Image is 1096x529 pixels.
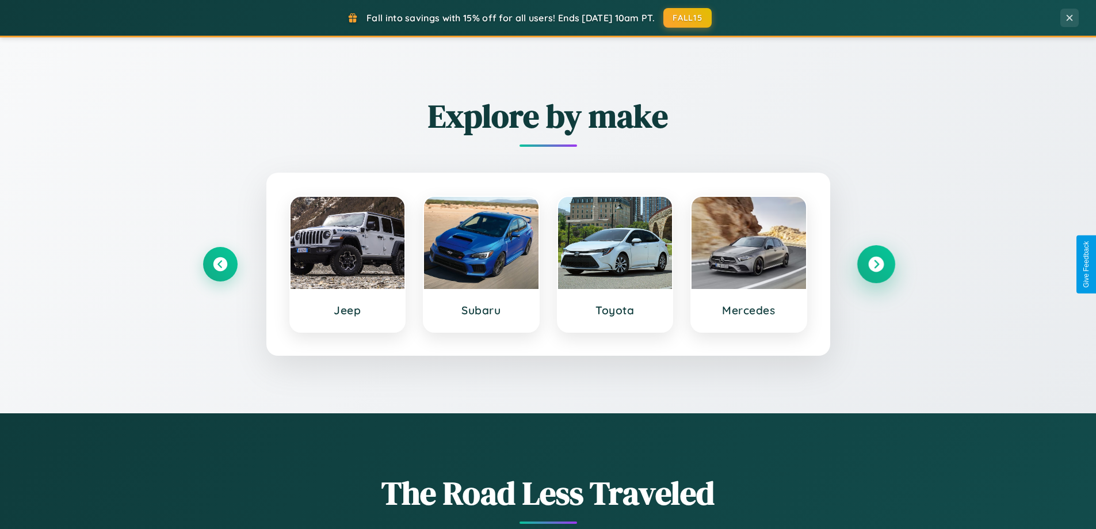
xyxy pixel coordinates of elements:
[703,303,795,317] h3: Mercedes
[663,8,712,28] button: FALL15
[302,303,394,317] h3: Jeep
[1082,241,1090,288] div: Give Feedback
[570,303,661,317] h3: Toyota
[203,471,893,515] h1: The Road Less Traveled
[203,94,893,138] h2: Explore by make
[436,303,527,317] h3: Subaru
[366,12,655,24] span: Fall into savings with 15% off for all users! Ends [DATE] 10am PT.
